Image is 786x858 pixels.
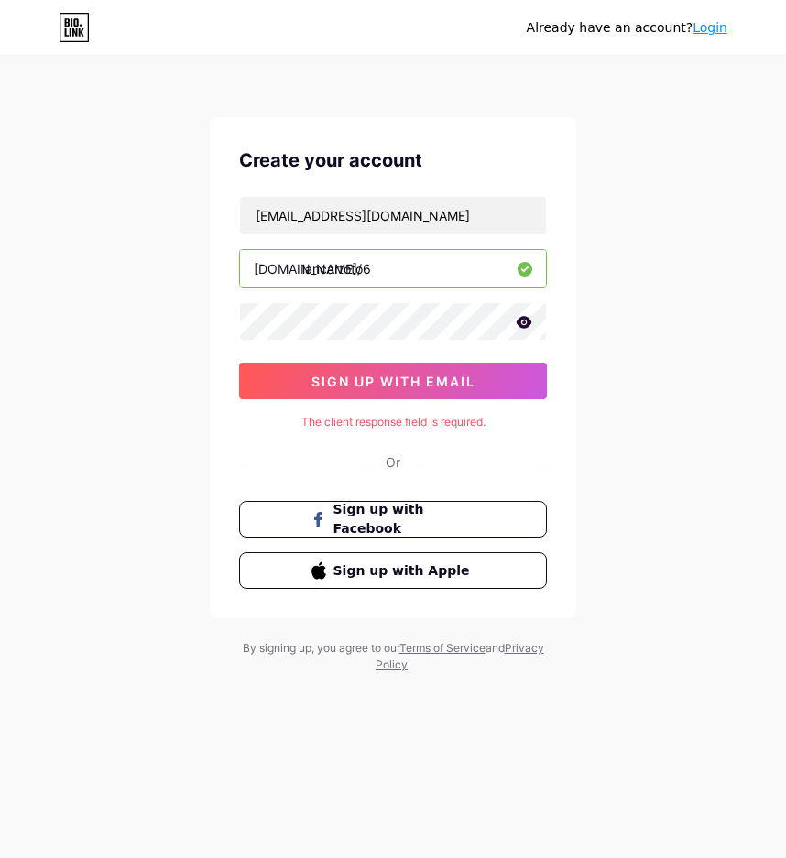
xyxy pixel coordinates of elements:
div: The client response field is required. [239,414,547,430]
div: Or [386,452,400,472]
a: Login [693,20,727,35]
div: [DOMAIN_NAME]/ [254,259,362,278]
span: sign up with email [311,374,475,389]
a: Terms of Service [399,641,486,655]
button: Sign up with Facebook [239,501,547,538]
button: sign up with email [239,363,547,399]
div: Create your account [239,147,547,174]
div: By signing up, you agree to our and . [237,640,549,673]
button: Sign up with Apple [239,552,547,589]
input: username [240,250,546,287]
span: Sign up with Facebook [333,500,475,538]
input: Email [240,197,546,234]
div: Already have an account? [527,18,727,38]
span: Sign up with Apple [333,561,475,581]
